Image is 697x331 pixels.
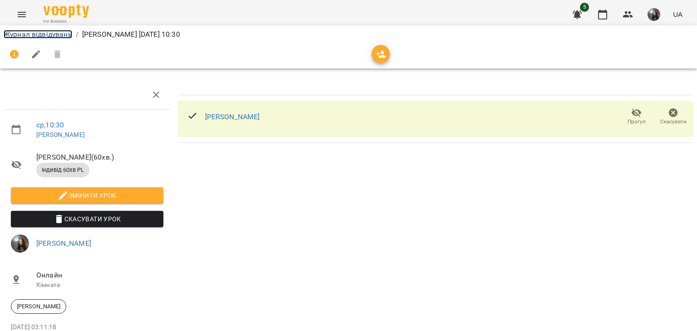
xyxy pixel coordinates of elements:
[669,6,686,23] button: UA
[11,4,33,25] button: Menu
[36,166,89,174] span: Індивід 60хв PL
[660,118,687,126] span: Скасувати
[36,281,163,290] p: Кімната
[36,239,91,248] a: [PERSON_NAME]
[4,30,72,39] a: Журнал відвідувань
[44,5,89,18] img: Voopty Logo
[36,270,163,281] span: Онлайн
[648,8,660,21] img: 3223da47ea16ff58329dec54ac365d5d.JPG
[655,104,692,130] button: Скасувати
[18,214,156,224] span: Скасувати Урок
[673,10,682,19] span: UA
[618,104,655,130] button: Прогул
[205,112,260,121] a: [PERSON_NAME]
[82,29,180,40] p: [PERSON_NAME] [DATE] 10:30
[76,29,79,40] li: /
[18,190,156,201] span: Змінити урок
[36,121,64,129] a: ср , 10:30
[580,3,589,12] span: 5
[44,19,89,24] span: For Business
[628,118,646,126] span: Прогул
[36,131,85,138] a: [PERSON_NAME]
[11,234,29,253] img: 3223da47ea16ff58329dec54ac365d5d.JPG
[11,187,163,204] button: Змінити урок
[36,152,163,163] span: [PERSON_NAME] ( 60 хв. )
[4,29,693,40] nav: breadcrumb
[11,299,66,314] div: [PERSON_NAME]
[11,211,163,227] button: Скасувати Урок
[11,302,66,311] span: [PERSON_NAME]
